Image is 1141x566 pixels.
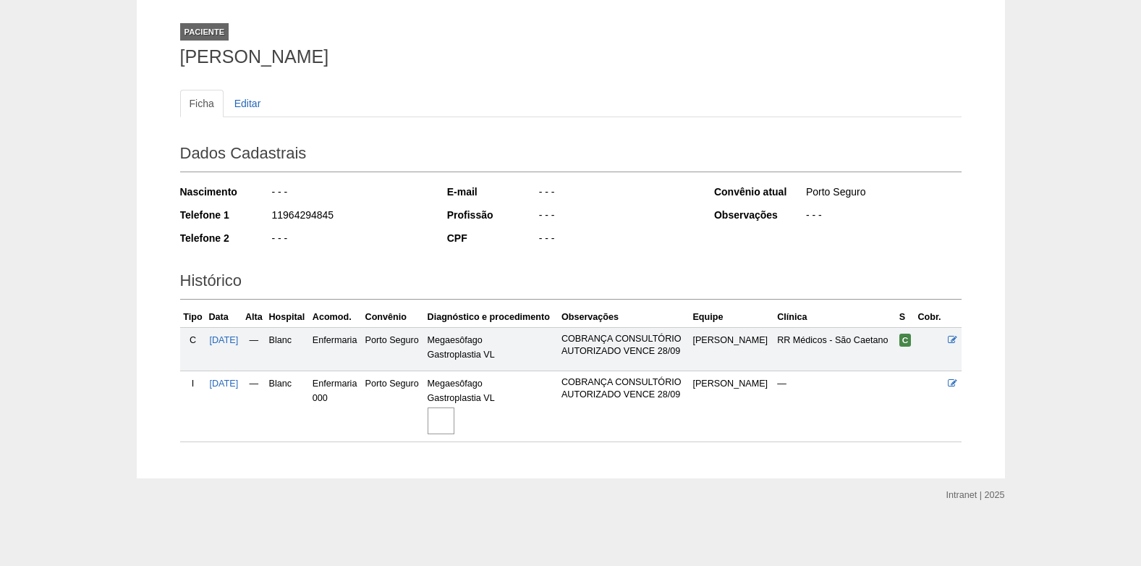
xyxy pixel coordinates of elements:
[559,307,690,328] th: Observações
[538,208,695,226] div: - - -
[180,208,271,222] div: Telefone 1
[271,208,428,226] div: 11964294845
[447,208,538,222] div: Profissão
[690,371,774,442] td: [PERSON_NAME]
[180,23,229,41] div: Paciente
[205,307,242,328] th: Data
[210,335,239,345] a: [DATE]
[899,334,912,347] span: Confirmada
[266,327,309,371] td: Blanc
[690,327,774,371] td: [PERSON_NAME]
[225,90,271,117] a: Editar
[242,371,266,442] td: —
[774,307,896,328] th: Clínica
[180,266,962,300] h2: Histórico
[271,185,428,203] div: - - -
[183,333,203,347] div: C
[180,307,206,328] th: Tipo
[538,231,695,249] div: - - -
[310,307,362,328] th: Acomod.
[266,307,309,328] th: Hospital
[896,307,915,328] th: S
[242,327,266,371] td: —
[946,488,1005,502] div: Intranet | 2025
[210,379,239,389] a: [DATE]
[310,327,362,371] td: Enfermaria
[271,231,428,249] div: - - -
[561,333,687,358] p: COBRANÇA CONSULTÓRIO AUTORIZADO VENCE 28/09
[266,371,309,442] td: Blanc
[774,327,896,371] td: RR Médicos - São Caetano
[180,139,962,172] h2: Dados Cadastrais
[362,327,425,371] td: Porto Seguro
[242,307,266,328] th: Alta
[310,371,362,442] td: Enfermaria 000
[538,185,695,203] div: - - -
[714,185,805,199] div: Convênio atual
[183,376,203,391] div: I
[447,185,538,199] div: E-mail
[362,371,425,442] td: Porto Seguro
[561,376,687,401] p: COBRANÇA CONSULTÓRIO AUTORIZADO VENCE 28/09
[690,307,774,328] th: Equipe
[915,307,945,328] th: Cobr.
[180,90,224,117] a: Ficha
[362,307,425,328] th: Convênio
[425,307,559,328] th: Diagnóstico e procedimento
[774,371,896,442] td: —
[805,185,962,203] div: Porto Seguro
[180,48,962,66] h1: [PERSON_NAME]
[425,371,559,442] td: Megaesôfago Gastroplastia VL
[180,185,271,199] div: Nascimento
[714,208,805,222] div: Observações
[180,231,271,245] div: Telefone 2
[425,327,559,371] td: Megaesôfago Gastroplastia VL
[805,208,962,226] div: - - -
[447,231,538,245] div: CPF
